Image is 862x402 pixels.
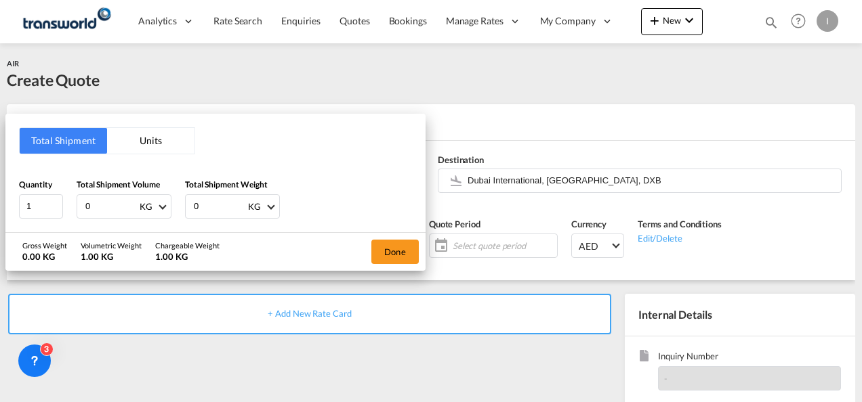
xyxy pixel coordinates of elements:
[81,250,142,263] div: 1.00 KG
[84,195,138,218] input: Enter volume
[22,240,67,250] div: Gross Weight
[19,179,52,189] span: Quantity
[19,194,63,219] input: Qty
[185,179,268,189] span: Total Shipment Weight
[155,240,220,250] div: Chargeable Weight
[155,250,220,263] div: 1.00 KG
[22,250,67,263] div: 0.00 KG
[371,240,419,264] button: Done
[107,128,194,154] button: Units
[192,195,247,218] input: Enter weight
[140,201,152,212] div: KG
[77,179,160,189] span: Total Shipment Volume
[20,128,107,154] button: Total Shipment
[248,201,261,212] div: KG
[81,240,142,250] div: Volumetric Weight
